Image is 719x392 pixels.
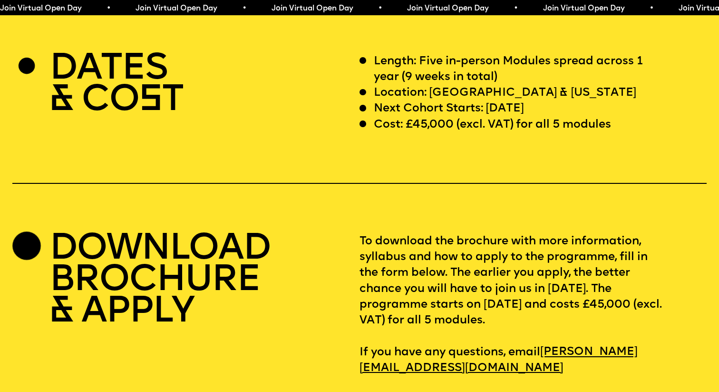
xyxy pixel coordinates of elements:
p: To download the brochure with more information, syllabus and how to apply to the programme, fill ... [359,234,707,376]
span: • [107,5,111,12]
span: • [378,5,382,12]
span: • [649,5,653,12]
span: S [139,82,162,119]
p: Cost: £45,000 (excl. VAT) for all 5 modules [374,117,611,133]
span: • [242,5,246,12]
p: Length: Five in-person Modules spread across 1 year (9 weeks in total) [374,54,664,86]
p: Location: [GEOGRAPHIC_DATA] & [US_STATE] [374,85,637,101]
p: Next Cohort Starts: [DATE] [374,101,524,117]
h2: DATES & CO T [49,54,183,117]
span: • [514,5,518,12]
h2: DOWNLOAD BROCHURE & APPLY [49,234,271,329]
a: [PERSON_NAME][EMAIL_ADDRESS][DOMAIN_NAME] [359,342,638,379]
